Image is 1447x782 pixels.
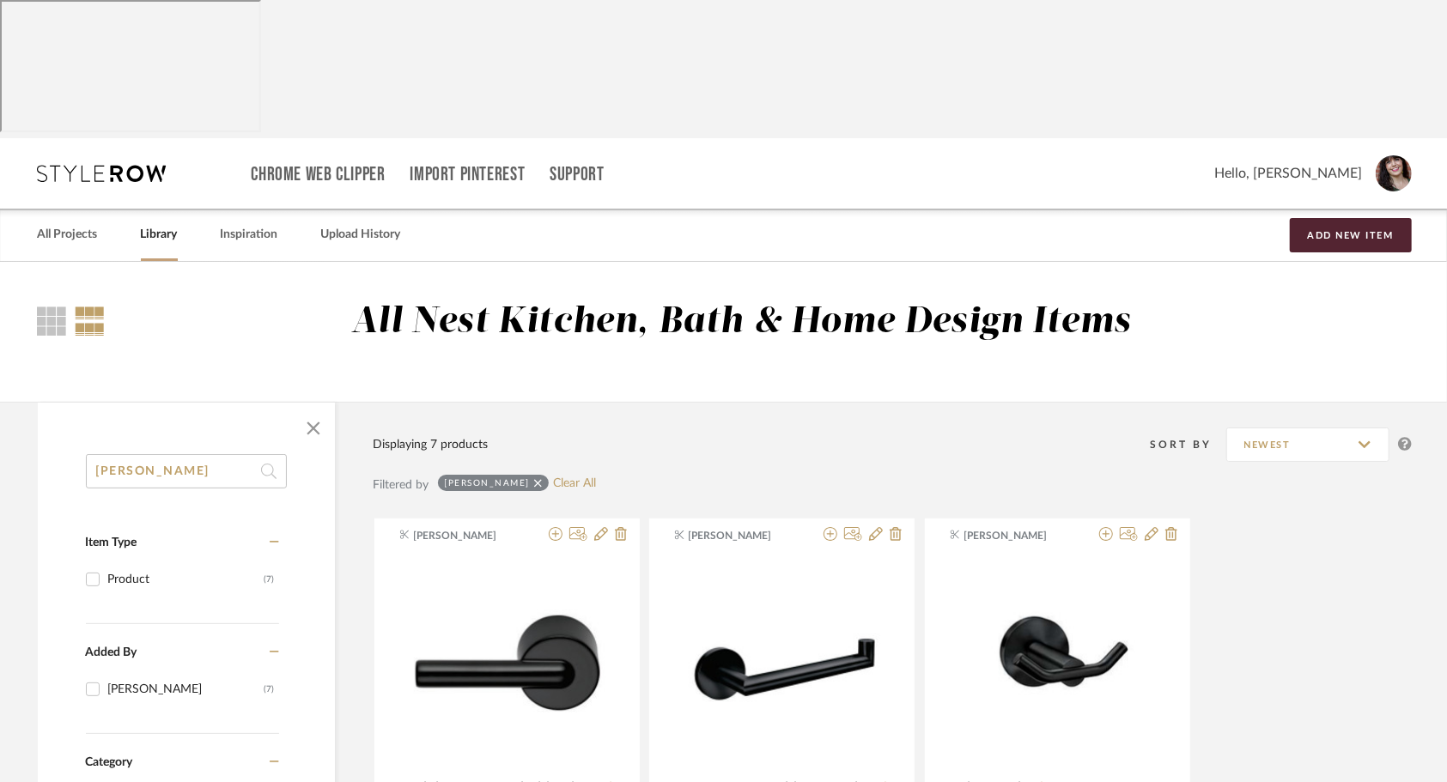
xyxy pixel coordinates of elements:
[321,223,401,246] a: Upload History
[675,606,889,718] img: Lever, Paper Holder, Towel Bar, & Hand Towel
[550,167,604,182] a: Support
[374,435,489,454] div: Displaying 7 products
[264,676,275,703] div: (7)
[108,566,264,593] div: Product
[951,585,1164,740] img: Robe Hook
[86,536,137,549] span: Item Type
[141,223,178,246] a: Library
[553,476,596,491] a: Clear All
[410,167,525,182] a: Import Pinterest
[689,528,797,543] span: [PERSON_NAME]
[374,476,429,494] div: Filtered by
[400,582,614,743] img: Tank lever, paper holder, hand bar, robe hook
[296,411,331,446] button: Close
[413,528,521,543] span: [PERSON_NAME]
[1215,163,1363,184] span: Hello, [PERSON_NAME]
[351,300,1130,344] div: All Nest Kitchen, Bath & Home Design Items
[1290,218,1412,252] button: Add New Item
[86,454,287,488] input: Search within 7 results
[86,646,137,658] span: Added By
[1376,155,1412,191] img: avatar
[445,477,531,488] div: [PERSON_NAME]
[38,223,98,246] a: All Projects
[86,755,133,770] span: Category
[252,167,386,182] a: Chrome Web Clipper
[221,223,278,246] a: Inspiration
[108,676,264,703] div: [PERSON_NAME]
[264,566,275,593] div: (7)
[964,528,1072,543] span: [PERSON_NAME]
[1151,436,1226,453] div: Sort By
